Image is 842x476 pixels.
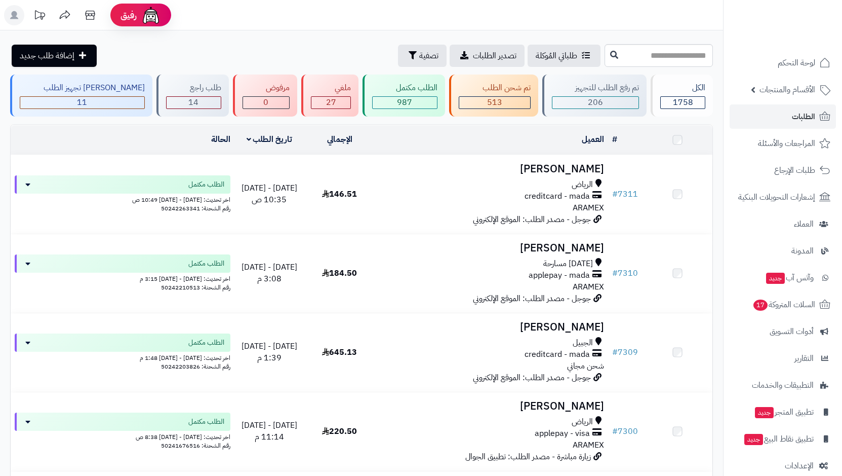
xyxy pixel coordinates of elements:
span: 206 [588,96,603,108]
span: جديد [744,434,763,445]
div: ملغي [311,82,351,94]
div: 206 [552,97,639,108]
span: # [612,188,618,200]
span: # [612,346,618,358]
span: جديد [755,407,774,418]
img: logo-2.png [773,27,832,49]
span: تصدير الطلبات [473,50,516,62]
a: السلات المتروكة17 [730,292,836,317]
div: اخر تحديث: [DATE] - [DATE] 10:49 ص [15,194,230,204]
a: التطبيقات والخدمات [730,373,836,397]
span: طلبات الإرجاع [774,163,815,177]
span: رقم الشحنة: 50242263341 [161,204,230,213]
span: رقم الشحنة: 50242210513 [161,283,230,292]
a: إشعارات التحويلات البنكية [730,185,836,209]
h3: [PERSON_NAME] [379,321,605,333]
span: 0 [263,96,268,108]
a: الحالة [211,133,230,145]
a: # [612,133,617,145]
span: لوحة التحكم [778,56,815,70]
span: 987 [397,96,412,108]
a: #7309 [612,346,638,358]
span: [DATE] مسارحة [543,258,593,270]
span: تطبيق نقاط البيع [743,432,814,446]
div: الطلب مكتمل [372,82,437,94]
span: 184.50 [322,267,357,279]
h3: [PERSON_NAME] [379,242,605,254]
a: تم شحن الطلب 513 [447,75,540,117]
span: ARAMEX [573,281,604,293]
span: الرياض [572,416,593,428]
a: [PERSON_NAME] تجهيز الطلب 11 [8,75,154,117]
span: applepay - mada [529,270,590,281]
span: 513 [487,96,502,108]
span: إضافة طلب جديد [20,50,74,62]
span: الجبيل [573,337,593,349]
a: العميل [582,133,604,145]
div: 11 [20,97,144,108]
span: [DATE] - [DATE] 10:35 ص [242,182,297,206]
a: تطبيق نقاط البيعجديد [730,427,836,451]
div: تم رفع الطلب للتجهيز [552,82,639,94]
span: [DATE] - [DATE] 1:39 م [242,340,297,364]
span: رقم الشحنة: 50242203826 [161,362,230,371]
a: طلبات الإرجاع [730,158,836,182]
span: 27 [326,96,336,108]
a: الإجمالي [327,133,352,145]
div: اخر تحديث: [DATE] - [DATE] 1:48 م [15,352,230,362]
a: وآتس آبجديد [730,266,836,290]
a: #7310 [612,267,638,279]
span: الطلب مكتمل [188,417,224,427]
span: جوجل - مصدر الطلب: الموقع الإلكتروني [473,372,591,384]
span: 146.51 [322,188,357,200]
div: تم شحن الطلب [459,82,531,94]
div: اخر تحديث: [DATE] - [DATE] 8:38 ص [15,431,230,442]
span: التطبيقات والخدمات [752,378,814,392]
a: ملغي 27 [299,75,360,117]
span: جوجل - مصدر الطلب: الموقع الإلكتروني [473,213,591,226]
a: #7300 [612,425,638,437]
div: الكل [660,82,705,94]
a: لوحة التحكم [730,51,836,75]
div: 0 [243,97,290,108]
span: جوجل - مصدر الطلب: الموقع الإلكتروني [473,292,591,305]
span: العملاء [794,217,814,231]
div: 513 [459,97,530,108]
span: ARAMEX [573,439,604,451]
a: تطبيق المتجرجديد [730,400,836,424]
a: طلباتي المُوكلة [528,45,600,67]
span: رقم الشحنة: 50241676516 [161,441,230,450]
div: 14 [167,97,221,108]
a: تاريخ الطلب [247,133,293,145]
span: الإعدادات [785,459,814,473]
span: [DATE] - [DATE] 3:08 م [242,261,297,285]
a: #7311 [612,188,638,200]
span: 645.13 [322,346,357,358]
span: المدونة [791,244,814,258]
a: إضافة طلب جديد [12,45,97,67]
a: طلب راجع 14 [154,75,231,117]
span: أدوات التسويق [770,324,814,339]
span: ARAMEX [573,202,604,214]
h3: [PERSON_NAME] [379,163,605,175]
span: الأقسام والمنتجات [759,83,815,97]
img: ai-face.png [141,5,161,25]
span: السلات المتروكة [752,298,815,312]
a: المراجعات والأسئلة [730,131,836,156]
span: 220.50 [322,425,357,437]
a: تحديثات المنصة [27,5,52,28]
a: مرفوض 0 [231,75,300,117]
span: تصفية [419,50,438,62]
div: اخر تحديث: [DATE] - [DATE] 3:15 م [15,273,230,283]
span: [DATE] - [DATE] 11:14 م [242,419,297,443]
span: creditcard - mada [525,349,590,360]
span: تطبيق المتجر [754,405,814,419]
a: العملاء [730,212,836,236]
span: إشعارات التحويلات البنكية [738,190,815,204]
span: المراجعات والأسئلة [758,136,815,151]
span: رفيق [121,9,137,21]
span: applepay - visa [535,428,590,440]
span: 14 [188,96,198,108]
span: 11 [77,96,87,108]
span: الطلب مكتمل [188,259,224,269]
